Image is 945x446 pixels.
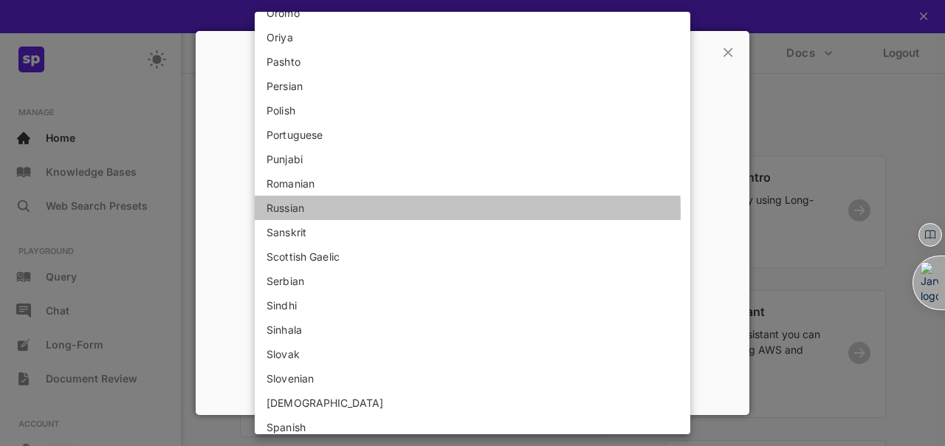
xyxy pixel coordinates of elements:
[255,25,690,49] li: Oriya
[255,391,690,415] li: [DEMOGRAPHIC_DATA]
[255,196,690,220] li: Russian
[255,244,690,269] li: Scottish Gaelic
[255,98,690,123] li: Polish
[255,220,690,244] li: Sanskrit
[255,342,690,366] li: Slovak
[255,74,690,98] li: Persian
[255,293,690,318] li: Sindhi
[255,366,690,391] li: Slovenian
[255,123,690,147] li: Portuguese
[255,415,690,439] li: Spanish
[255,269,690,293] li: Serbian
[255,1,690,25] li: Oromo
[255,147,690,171] li: Punjabi
[255,171,690,196] li: Romanian
[255,49,690,74] li: Pashto
[255,318,690,342] li: Sinhala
